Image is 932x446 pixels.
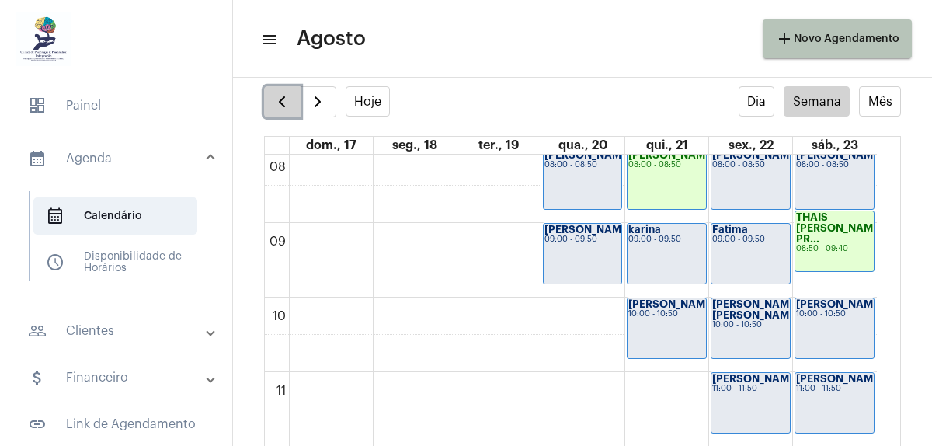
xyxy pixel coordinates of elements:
div: 11:00 - 11:50 [796,385,873,393]
div: 09:00 - 09:50 [628,235,704,244]
div: 10 [270,309,289,323]
button: Semana [784,86,850,117]
div: 09:00 - 09:50 [544,235,621,244]
mat-panel-title: Agenda [28,149,207,168]
div: 11:00 - 11:50 [712,385,788,393]
strong: [PERSON_NAME] [544,150,631,160]
strong: [PERSON_NAME]... [712,374,809,384]
div: 08:00 - 08:50 [796,161,873,169]
mat-icon: sidenav icon [28,149,47,168]
strong: karina [628,225,661,235]
a: 19 de agosto de 2025 [475,137,522,154]
mat-icon: sidenav icon [28,415,47,434]
div: 10:00 - 10:50 [712,321,788,329]
a: 20 de agosto de 2025 [555,137,610,154]
div: 11 [273,384,289,398]
strong: [PERSON_NAME] [628,150,715,160]
div: 08:00 - 08:50 [544,161,621,169]
div: 08:00 - 08:50 [628,161,704,169]
button: Dia [739,86,775,117]
mat-panel-title: Financeiro [28,368,207,387]
span: sidenav icon [46,207,64,225]
mat-icon: sidenav icon [28,368,47,387]
mat-panel-title: Clientes [28,322,207,340]
strong: Fatima [712,225,748,235]
a: 23 de agosto de 2025 [809,137,861,154]
strong: THAIS [PERSON_NAME] PR... [796,212,883,244]
div: 10:00 - 10:50 [796,310,873,319]
a: 22 de agosto de 2025 [725,137,777,154]
mat-icon: sidenav icon [261,30,276,49]
strong: [PERSON_NAME] [796,299,883,309]
span: Link de Agendamento [16,406,217,443]
button: Mês [859,86,901,117]
strong: [PERSON_NAME]... [544,225,641,235]
mat-icon: sidenav icon [28,322,47,340]
div: 09:00 - 09:50 [712,235,788,244]
div: 08:00 - 08:50 [712,161,788,169]
mat-expansion-panel-header: sidenav iconAgenda [9,134,232,183]
mat-icon: add [775,30,794,48]
strong: [PERSON_NAME] [PERSON_NAME] [712,299,799,320]
mat-expansion-panel-header: sidenav iconClientes [9,312,232,350]
div: 08:50 - 09:40 [796,245,873,253]
button: Novo Agendamento [763,19,912,58]
a: 17 de agosto de 2025 [303,137,360,154]
span: Novo Agendamento [775,33,899,44]
mat-expansion-panel-header: sidenav iconFinanceiro [9,359,232,396]
div: 10:00 - 10:50 [628,310,704,319]
span: sidenav icon [46,253,64,272]
strong: [PERSON_NAME] [712,150,799,160]
span: sidenav icon [28,96,47,115]
button: Hoje [346,86,391,117]
strong: [PERSON_NAME] [796,150,883,160]
div: 08 [266,160,289,174]
button: Próximo Semana [300,86,336,117]
span: Calendário [33,197,197,235]
div: sidenav iconAgenda [9,183,232,303]
a: 18 de agosto de 2025 [389,137,440,154]
span: Disponibilidade de Horários [33,244,197,281]
div: 09 [266,235,289,249]
span: Agosto [297,26,366,51]
strong: [PERSON_NAME] [628,299,715,309]
img: 1ff2c318-fc1c-5a1d-e477-3330f4c7d1ae.jpg [12,8,75,70]
a: 21 de agosto de 2025 [643,137,691,154]
button: Semana Anterior [264,86,301,117]
span: Painel [16,87,217,124]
